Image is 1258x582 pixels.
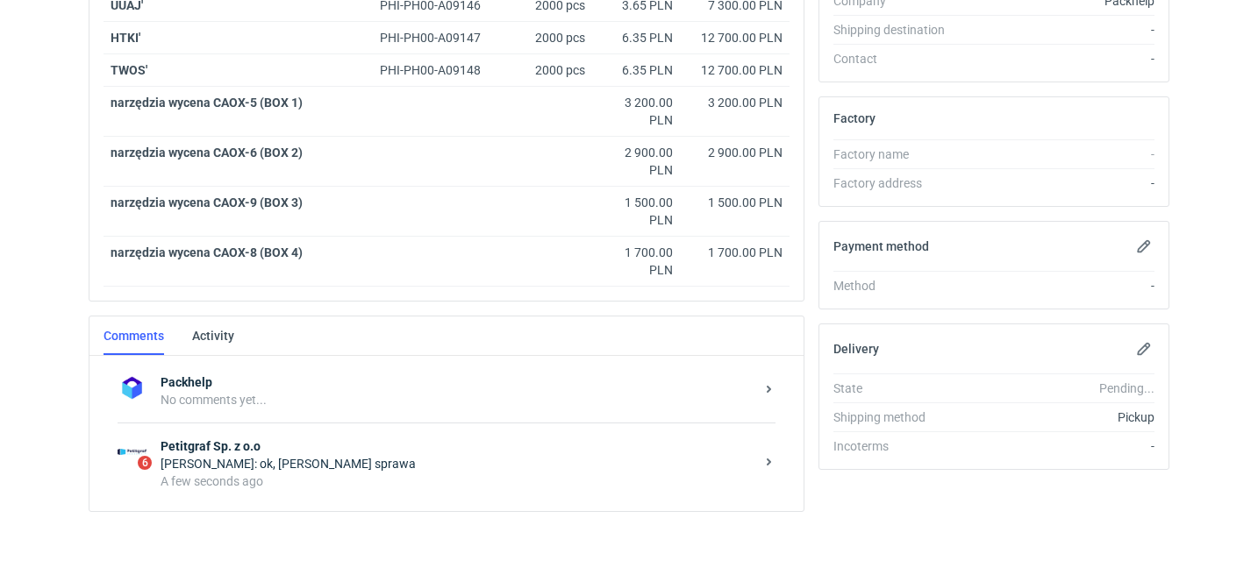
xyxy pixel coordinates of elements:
div: Factory address [833,174,961,192]
div: Contact [833,50,961,67]
h2: Payment method [833,239,929,253]
div: 2 900.00 PLN [687,144,783,161]
strong: narzędzia wycena CAOX-8 (BOX 4) [111,245,303,259]
strong: Packhelp [161,373,754,391]
strong: Petitgraf Sp. z o.o [161,437,754,455]
div: PHI-PH00-A09148 [380,61,497,79]
div: A few seconds ago [161,472,754,490]
div: - [961,50,1154,67]
div: 6.35 PLN [599,61,673,79]
div: Factory name [833,145,961,163]
div: 1 500.00 PLN [687,194,783,211]
div: - [961,277,1154,295]
strong: narzędzia wycena CAOX-5 (BOX 1) [111,96,303,110]
div: - [961,174,1154,192]
div: Shipping method [833,408,961,426]
div: Method [833,277,961,295]
em: Pending... [1099,381,1154,395]
a: HTKI' [111,31,140,45]
div: - [961,145,1154,163]
div: 6.35 PLN [599,29,673,46]
a: Comments [104,316,164,355]
h2: Delivery [833,342,879,356]
strong: narzędzia wycena CAOX-9 (BOX 3) [111,195,303,209]
img: Petitgraf Sp. z o.o [118,437,147,466]
a: Activity [192,316,234,355]
div: Pickup [961,408,1154,426]
div: State [833,380,961,397]
div: 3 200.00 PLN [599,94,673,129]
div: 1 500.00 PLN [599,194,673,229]
div: [PERSON_NAME]: ok, [PERSON_NAME] sprawa [161,455,754,472]
div: 3 200.00 PLN [687,94,783,111]
div: 2000 pcs [504,54,592,87]
div: 1 700.00 PLN [599,244,673,279]
div: 12 700.00 PLN [687,29,783,46]
h2: Factory [833,111,876,125]
div: - [961,21,1154,39]
button: Edit delivery details [1133,338,1154,359]
button: Edit payment method [1133,236,1154,257]
div: PHI-PH00-A09147 [380,29,497,46]
div: 1 700.00 PLN [687,244,783,261]
a: TWOS' [111,63,147,77]
img: Packhelp [118,373,147,402]
div: Incoterms [833,437,961,455]
span: 6 [138,456,152,470]
div: 12 700.00 PLN [687,61,783,79]
div: - [961,437,1154,455]
div: 2 900.00 PLN [599,144,673,179]
div: No comments yet... [161,391,754,408]
div: 2000 pcs [504,22,592,54]
strong: narzędzia wycena CAOX-6 (BOX 2) [111,145,303,160]
div: Shipping destination [833,21,961,39]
